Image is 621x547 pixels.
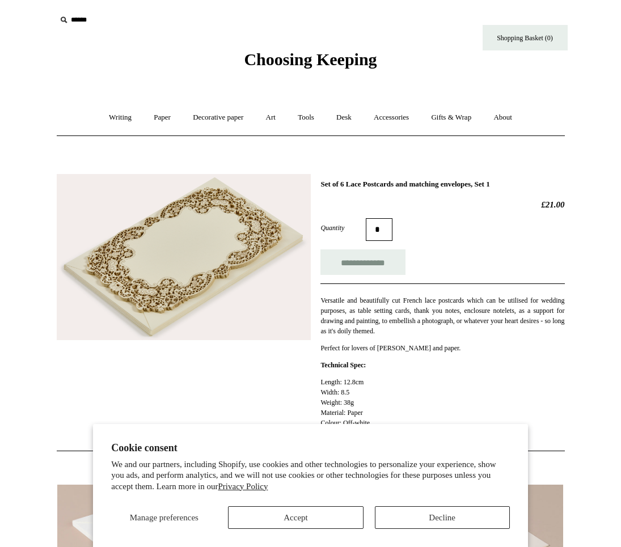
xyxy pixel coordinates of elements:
[320,343,564,353] p: Perfect for lovers of [PERSON_NAME] and paper.
[483,103,522,133] a: About
[99,103,142,133] a: Writing
[183,103,254,133] a: Decorative paper
[288,103,324,133] a: Tools
[320,377,564,438] p: Length: 12.8cm Width: 8.5 Weight: 38g Material: Paper Colour: Off-white Includes 6 postcards and ...
[320,295,564,336] p: Versatile and beautifully cut French lace postcards which can be utilised for wedding purposes, a...
[320,361,366,369] strong: Technical Spec:
[57,174,311,340] img: Set of 6 Lace Postcards and matching envelopes, Set 1
[111,459,510,493] p: We and our partners, including Shopify, use cookies and other technologies to personalize your ex...
[375,506,510,529] button: Decline
[421,103,481,133] a: Gifts & Wrap
[27,463,594,472] h4: Related Products
[364,103,419,133] a: Accessories
[130,513,198,522] span: Manage preferences
[256,103,286,133] a: Art
[244,50,377,69] span: Choosing Keeping
[111,442,510,454] h2: Cookie consent
[218,482,268,491] a: Privacy Policy
[244,59,377,67] a: Choosing Keeping
[483,25,568,50] a: Shopping Basket (0)
[228,506,363,529] button: Accept
[320,200,564,210] h2: £21.00
[111,506,217,529] button: Manage preferences
[320,180,564,189] h1: Set of 6 Lace Postcards and matching envelopes, Set 1
[320,223,366,233] label: Quantity
[326,103,362,133] a: Desk
[143,103,181,133] a: Paper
